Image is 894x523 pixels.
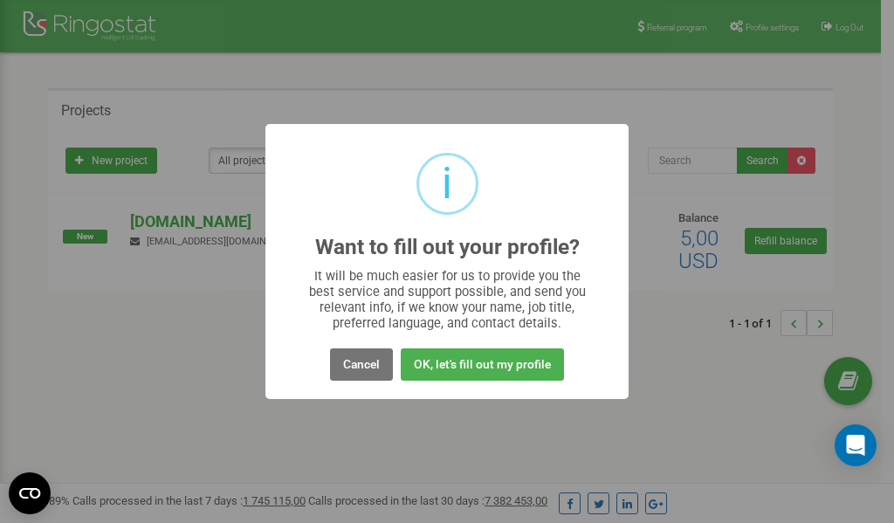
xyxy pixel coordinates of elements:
h2: Want to fill out your profile? [315,236,580,259]
div: i [442,155,452,212]
div: Open Intercom Messenger [835,424,877,466]
div: It will be much easier for us to provide you the best service and support possible, and send you ... [300,268,595,331]
button: OK, let's fill out my profile [401,348,564,381]
button: Open CMP widget [9,472,51,514]
button: Cancel [330,348,393,381]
